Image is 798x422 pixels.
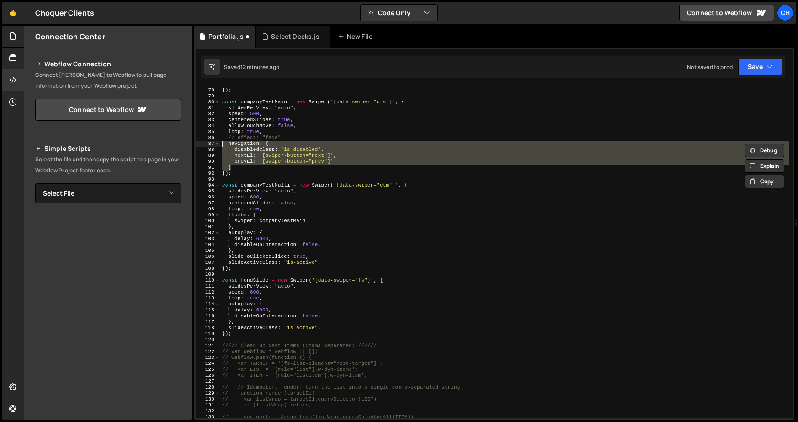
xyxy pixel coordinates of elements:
p: Select the file and then copy the script to a page in your Webflow Project footer code. [35,154,181,176]
div: Choquer Clients [35,7,94,18]
button: Save [738,59,782,75]
a: Ch [777,5,793,21]
div: 106 [196,254,220,260]
div: 126 [196,373,220,379]
div: 129 [196,390,220,396]
div: 89 [196,153,220,159]
div: 83 [196,117,220,123]
div: 95 [196,188,220,194]
div: 130 [196,396,220,402]
h2: Connection Center [35,32,105,42]
iframe: YouTube video player [35,219,182,301]
button: Explain [745,159,784,173]
div: 97 [196,200,220,206]
div: 82 [196,111,220,117]
a: 🤙 [2,2,24,24]
div: 87 [196,141,220,147]
div: 94 [196,182,220,188]
div: 91 [196,165,220,171]
div: 117 [196,319,220,325]
div: 107 [196,260,220,266]
div: 78 [196,87,220,93]
div: 124 [196,361,220,367]
div: 122 [196,349,220,355]
div: 100 [196,218,220,224]
div: 93 [196,176,220,182]
div: 132 [196,408,220,414]
div: 114 [196,301,220,307]
div: 103 [196,236,220,242]
div: 102 [196,230,220,236]
div: 96 [196,194,220,200]
div: 85 [196,129,220,135]
div: 111 [196,283,220,289]
div: 119 [196,331,220,337]
div: 113 [196,295,220,301]
div: 104 [196,242,220,248]
div: Saved [224,63,279,71]
div: Select Decks.js [271,32,319,41]
div: 98 [196,206,220,212]
a: Connect to Webflow [679,5,774,21]
button: Copy [745,175,784,188]
div: 128 [196,385,220,390]
div: 80 [196,99,220,105]
div: Portfolia.js [208,32,244,41]
div: 84 [196,123,220,129]
div: 127 [196,379,220,385]
div: 101 [196,224,220,230]
div: 108 [196,266,220,272]
div: 12 minutes ago [240,63,279,71]
a: Connect to Webflow [35,99,181,121]
button: Code Only [361,5,437,21]
h2: Webflow Connection [35,59,181,69]
div: 125 [196,367,220,373]
div: 99 [196,212,220,218]
div: 121 [196,343,220,349]
div: 120 [196,337,220,343]
div: 109 [196,272,220,278]
button: Debug [745,144,784,157]
div: 90 [196,159,220,165]
div: 133 [196,414,220,420]
div: New File [338,32,376,41]
div: 79 [196,93,220,99]
div: 116 [196,313,220,319]
p: Connect [PERSON_NAME] to Webflow to pull page information from your Webflow project [35,69,181,91]
h2: Simple Scripts [35,143,181,154]
div: 105 [196,248,220,254]
div: 131 [196,402,220,408]
div: 86 [196,135,220,141]
div: 118 [196,325,220,331]
iframe: YouTube video player [35,307,182,389]
div: 112 [196,289,220,295]
div: 123 [196,355,220,361]
div: 81 [196,105,220,111]
div: 88 [196,147,220,153]
div: 115 [196,307,220,313]
div: Not saved to prod [687,63,733,71]
div: 110 [196,278,220,283]
div: 92 [196,171,220,176]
